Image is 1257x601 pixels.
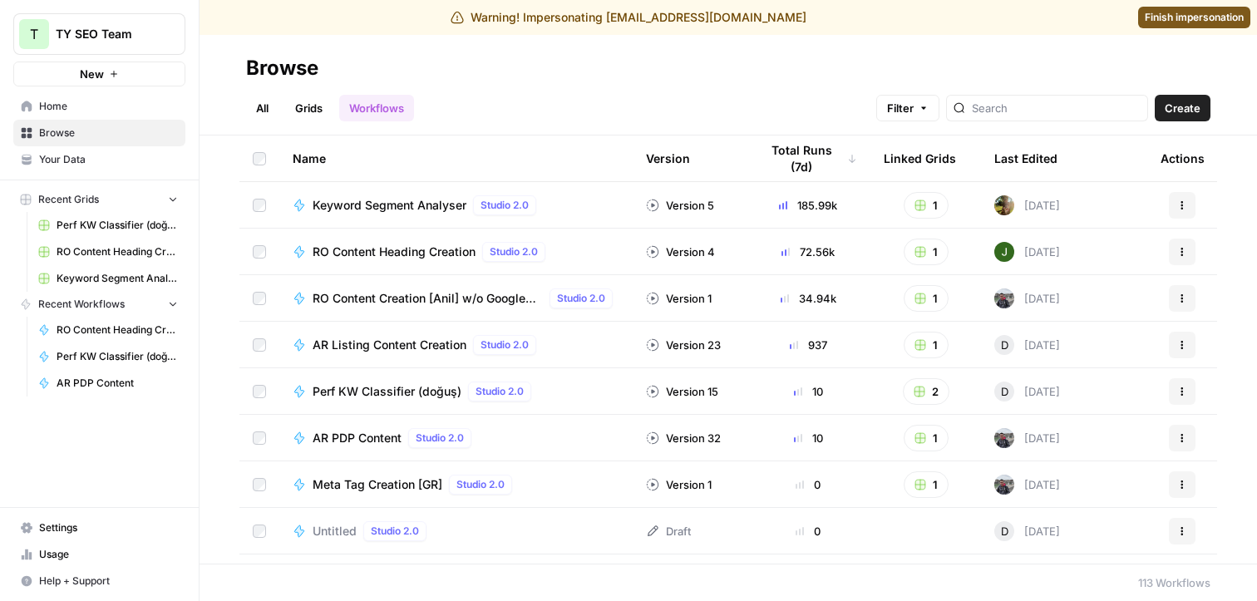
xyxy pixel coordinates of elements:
div: Version [646,135,690,181]
span: Studio 2.0 [481,198,529,213]
button: Workspace: TY SEO Team [13,13,185,55]
button: 1 [904,285,949,312]
span: RO Content Heading Creation [57,323,178,337]
div: [DATE] [994,428,1060,448]
div: Version 32 [646,430,721,446]
button: 2 [903,378,949,405]
span: Home [39,99,178,114]
a: Browse [13,120,185,146]
button: Recent Workflows [13,292,185,317]
a: Your Data [13,146,185,173]
div: Warning! Impersonating [EMAIL_ADDRESS][DOMAIN_NAME] [451,9,806,26]
span: RO Content Heading Creation [313,244,476,260]
img: 5v0yozua856dyxnw4lpcp45mgmzh [994,242,1014,262]
a: RO Content Heading Creation Grid [31,239,185,265]
div: 0 [759,476,857,493]
a: AR PDP Content [31,370,185,397]
span: RO Content Creation [Anil] w/o Google Scrape [313,290,543,307]
span: Settings [39,520,178,535]
span: Studio 2.0 [557,291,605,306]
button: Recent Grids [13,187,185,212]
span: TY SEO Team [56,26,156,42]
span: AR PDP Content [57,376,178,391]
span: Studio 2.0 [476,384,524,399]
span: Browse [39,126,178,140]
span: Studio 2.0 [481,337,529,352]
a: Settings [13,515,185,541]
a: UntitledStudio 2.0 [293,521,619,541]
div: [DATE] [994,288,1060,308]
span: Meta Tag Creation [GR] [313,476,442,493]
span: Perf KW Classifier (doğuş) Grid [57,218,178,233]
span: Keyword Segment Analyser Grid [57,271,178,286]
div: [DATE] [994,242,1060,262]
a: Perf KW Classifier (doğuş) Grid [31,212,185,239]
div: Actions [1161,135,1205,181]
a: Grids [285,95,333,121]
span: D [1001,523,1008,539]
span: Finish impersonation [1145,10,1244,25]
span: Your Data [39,152,178,167]
button: 1 [904,192,949,219]
div: Last Edited [994,135,1057,181]
div: 185.99k [759,197,857,214]
a: Keyword Segment AnalyserStudio 2.0 [293,195,619,215]
button: 1 [904,471,949,498]
div: Draft [646,523,691,539]
div: 10 [759,430,857,446]
div: Version 1 [646,290,712,307]
input: Search [972,100,1141,116]
span: AR PDP Content [313,430,402,446]
div: Version 1 [646,476,712,493]
div: [DATE] [994,521,1060,541]
span: Perf KW Classifier (doğuş) [57,349,178,364]
a: All [246,95,279,121]
a: AR Listing Content CreationStudio 2.0 [293,335,619,355]
span: Help + Support [39,574,178,589]
span: Recent Workflows [38,297,125,312]
div: Linked Grids [884,135,956,181]
a: Keyword Segment Analyser Grid [31,265,185,292]
div: Version 15 [646,383,718,400]
span: Studio 2.0 [456,477,505,492]
div: Name [293,135,619,181]
span: T [30,24,38,44]
img: gw1sx2voaue3qv6n9g0ogtx49w3o [994,475,1014,495]
button: 1 [904,332,949,358]
span: Recent Grids [38,192,99,207]
span: Studio 2.0 [371,524,419,539]
a: Perf KW Classifier (doğuş)Studio 2.0 [293,382,619,401]
button: Filter [876,95,939,121]
button: Create [1155,95,1210,121]
a: Home [13,93,185,120]
span: Filter [887,100,914,116]
div: 34.94k [759,290,857,307]
div: 10 [759,383,857,400]
div: Browse [246,55,318,81]
a: Perf KW Classifier (doğuş) [31,343,185,370]
span: Perf KW Classifier (doğuş) [313,383,461,400]
a: Finish impersonation [1138,7,1250,28]
span: AR Listing Content Creation [313,337,466,353]
span: D [1001,337,1008,353]
div: Version 4 [646,244,715,260]
button: Help + Support [13,568,185,594]
div: Version 5 [646,197,714,214]
div: 72.56k [759,244,857,260]
a: RO Content Heading CreationStudio 2.0 [293,242,619,262]
a: Usage [13,541,185,568]
a: RO Content Heading Creation [31,317,185,343]
span: RO Content Heading Creation Grid [57,244,178,259]
div: 113 Workflows [1138,574,1210,591]
div: 937 [759,337,857,353]
div: 0 [759,523,857,539]
div: [DATE] [994,195,1060,215]
span: D [1001,383,1008,400]
div: [DATE] [994,475,1060,495]
span: Usage [39,547,178,562]
a: AR PDP ContentStudio 2.0 [293,428,619,448]
button: New [13,62,185,86]
span: Create [1165,100,1200,116]
button: 1 [904,239,949,265]
div: [DATE] [994,382,1060,401]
